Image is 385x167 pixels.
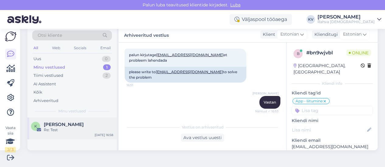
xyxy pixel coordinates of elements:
[5,32,16,41] img: Askly Logo
[260,31,275,38] div: Klient
[102,73,111,79] div: 2
[33,81,56,87] div: AI Assistent
[252,91,279,96] span: [PERSON_NAME]
[127,83,149,87] span: 16:51
[292,106,373,115] input: Lisa tag
[125,67,246,83] div: please write to to solve the problem
[230,14,292,25] div: Väljaspool tööaega
[296,99,323,103] span: Äpp - liitumine
[306,49,346,56] div: # bn9wjvbl
[33,56,41,62] div: Uus
[99,44,112,52] div: Email
[129,53,228,63] span: palun kirjutage et probleem lahendada
[33,98,58,104] div: Arhiveeritud
[346,49,371,56] span: Online
[33,89,42,95] div: Kõik
[312,31,338,38] div: Klienditugi
[255,109,279,114] span: Nähtud ✓ 16:53
[264,100,276,104] span: Vastan
[73,44,88,52] div: Socials
[32,44,39,52] div: All
[51,44,61,52] div: Web
[33,64,65,70] div: Minu vestlused
[292,137,373,144] p: Kliendi email
[292,118,373,124] p: Kliendi nimi
[292,127,366,133] input: Lisa nimi
[103,64,111,70] div: 1
[156,70,223,74] a: [EMAIL_ADDRESS][DOMAIN_NAME]
[317,19,375,24] div: Rahva [DEMOGRAPHIC_DATA]
[44,127,113,133] div: Re: Test
[297,51,300,56] span: b
[102,56,111,62] div: 0
[280,31,299,38] span: Estonian
[343,31,362,38] span: Estonian
[228,2,242,8] span: Luba
[44,122,84,127] span: Kristiina Vanari
[181,134,224,142] div: Ava vestlus uuesti
[34,124,37,128] span: K
[317,15,381,24] a: [PERSON_NAME]Rahva [DEMOGRAPHIC_DATA]
[292,90,373,96] p: Kliendi tag'id
[38,32,62,39] span: Otsi kliente
[124,30,169,39] label: Arhiveeritud vestlus
[307,15,315,24] div: KV
[58,108,86,114] span: Minu vestlused
[95,133,113,137] div: [DATE] 16:58
[33,73,63,79] div: Tiimi vestlused
[182,124,224,130] span: Vestlus on arhiveeritud
[5,147,16,152] div: 2 / 3
[293,63,361,75] div: [GEOGRAPHIC_DATA], [GEOGRAPHIC_DATA]
[156,53,224,57] a: [EMAIL_ADDRESS][DOMAIN_NAME]
[317,15,375,19] div: [PERSON_NAME]
[292,144,373,150] p: [EMAIL_ADDRESS][DOMAIN_NAME]
[292,81,373,86] div: Kliendi info
[5,125,16,152] div: Vaata siia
